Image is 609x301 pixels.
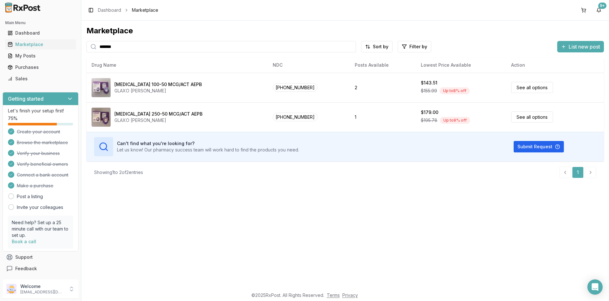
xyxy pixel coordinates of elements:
[114,111,202,117] div: [MEDICAL_DATA] 250-50 MCG/ACT AEPB
[3,251,79,263] button: Support
[557,44,604,50] a: List new post
[5,73,76,84] a: Sales
[92,108,111,127] img: Advair Diskus 250-50 MCG/ACT AEPB
[421,88,437,94] span: $155.99
[8,53,73,59] div: My Posts
[506,57,604,73] th: Action
[17,150,60,157] span: Verify your business
[20,290,65,295] p: [EMAIL_ADDRESS][DOMAIN_NAME]
[5,39,76,50] a: Marketplace
[569,43,600,50] span: List new post
[117,140,299,147] h3: Can't find what you're looking for?
[3,62,79,72] button: Purchases
[350,102,416,132] td: 1
[3,28,79,38] button: Dashboard
[132,7,158,13] span: Marketplace
[12,219,69,238] p: Need help? Set up a 25 minute call with our team to set up.
[94,169,143,176] div: Showing 1 to 2 of 2 entries
[3,39,79,50] button: Marketplace
[17,161,68,167] span: Verify beneficial owners
[342,292,358,298] a: Privacy
[5,20,76,25] h2: Main Menu
[421,117,437,124] span: $195.78
[117,147,299,153] p: Let us know! Our pharmacy success team will work hard to find the products you need.
[514,141,564,152] button: Submit Request
[350,57,416,73] th: Posts Available
[114,88,202,94] div: GLAXO [PERSON_NAME]
[572,167,584,178] a: 1
[3,74,79,84] button: Sales
[273,83,318,92] span: [PHONE_NUMBER]
[92,78,111,97] img: Advair Diskus 100-50 MCG/ACT AEPB
[17,193,43,200] a: Post a listing
[5,62,76,73] a: Purchases
[98,7,158,13] nav: breadcrumb
[12,239,36,244] a: Book a call
[86,26,604,36] div: Marketplace
[86,57,268,73] th: Drug Name
[17,172,68,178] span: Connect a bank account
[421,109,438,116] div: $179.00
[587,279,603,295] div: Open Intercom Messenger
[8,30,73,36] div: Dashboard
[3,51,79,61] button: My Posts
[8,41,73,48] div: Marketplace
[440,117,470,124] div: Up to 9 % off
[114,81,202,88] div: [MEDICAL_DATA] 100-50 MCG/ACT AEPB
[557,41,604,52] button: List new post
[398,41,431,52] button: Filter by
[6,284,17,294] img: User avatar
[5,50,76,62] a: My Posts
[17,204,63,211] a: Invite your colleagues
[559,167,596,178] nav: pagination
[327,292,340,298] a: Terms
[15,265,37,272] span: Feedback
[594,5,604,15] button: 9+
[8,76,73,82] div: Sales
[8,64,73,70] div: Purchases
[114,117,202,124] div: GLAXO [PERSON_NAME]
[440,87,470,94] div: Up to 8 % off
[17,139,68,146] span: Browse the marketplace
[268,57,350,73] th: NDC
[511,111,553,123] a: See all options
[350,73,416,102] td: 2
[511,82,553,93] a: See all options
[373,43,388,50] span: Sort by
[8,115,17,122] span: 75 %
[3,263,79,274] button: Feedback
[98,7,121,13] a: Dashboard
[598,3,606,9] div: 9+
[17,129,60,135] span: Create your account
[5,27,76,39] a: Dashboard
[416,57,506,73] th: Lowest Price Available
[8,108,73,114] p: Let's finish your setup first!
[8,95,44,103] h3: Getting started
[17,183,53,189] span: Make a purchase
[409,43,427,50] span: Filter by
[361,41,393,52] button: Sort by
[273,113,318,121] span: [PHONE_NUMBER]
[3,3,43,13] img: RxPost Logo
[421,80,437,86] div: $143.51
[20,283,65,290] p: Welcome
